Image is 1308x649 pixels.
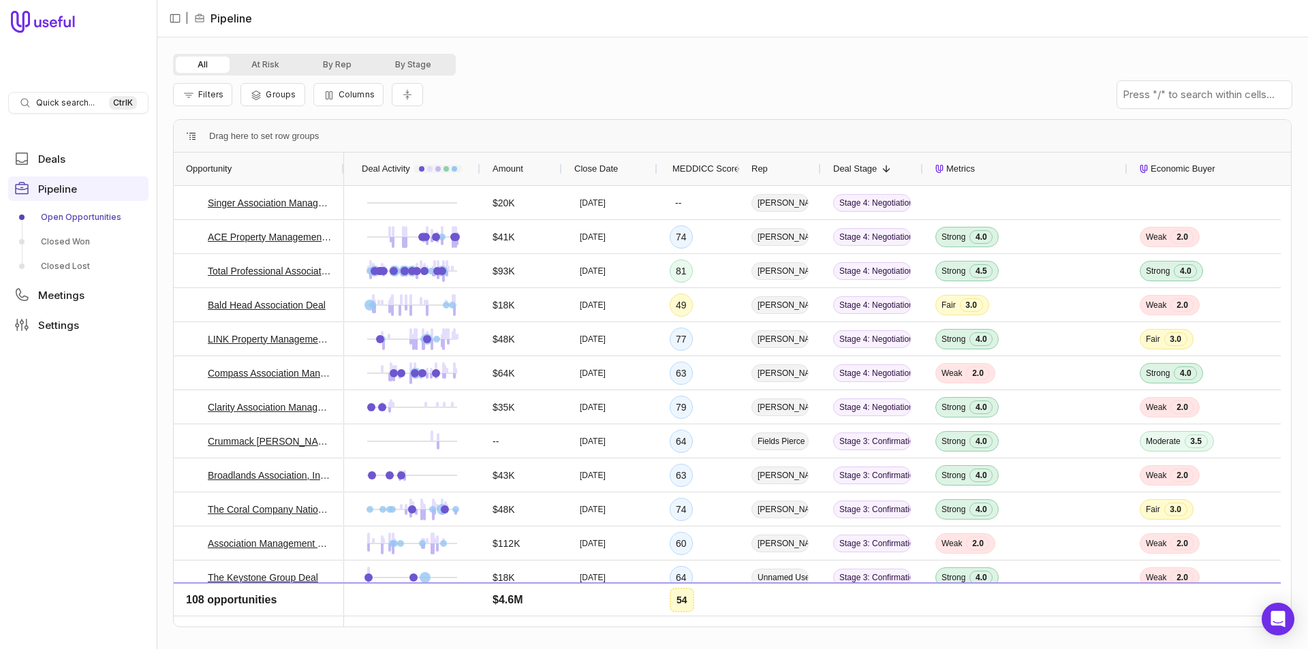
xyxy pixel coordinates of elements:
div: Row Groups [209,128,319,144]
div: 64 [670,430,693,453]
a: Compass Association Management Deal [208,365,332,381]
span: MEDDICC Score [672,161,739,177]
span: Deal Activity [362,161,410,177]
span: 2.0 [1170,605,1194,618]
span: Stage 4: Negotiation [833,262,911,280]
span: 4.0 [969,332,993,346]
span: [PERSON_NAME] [751,364,809,382]
span: Stage 4: Negotiation [833,296,911,314]
span: $18K [493,569,515,586]
span: [PERSON_NAME] [751,466,809,484]
div: 74 [670,498,693,521]
span: 2.0 [966,537,989,550]
span: Weak [941,538,962,549]
button: Collapse sidebar [165,8,185,29]
span: 4.0 [969,503,993,516]
div: 64 [670,566,693,589]
button: Columns [313,83,384,106]
span: $43K [493,467,515,484]
span: Strong [941,470,965,481]
span: 2.0 [966,366,989,380]
span: Columns [339,89,375,99]
span: 2.0 [1170,400,1194,414]
span: Stage 4: Negotiation [833,194,911,212]
span: 2.0 [1170,298,1194,312]
span: Weak [1146,606,1166,617]
span: [PERSON_NAME] [751,228,809,246]
span: | [185,10,189,27]
div: 63 [670,362,693,385]
button: At Risk [230,57,301,73]
span: Drag here to set row groups [209,128,319,144]
time: [DATE] [580,197,606,208]
time: [DATE] [580,572,606,583]
a: Association Management Group, Inc. Deal [208,535,332,552]
span: Economic Buyer [1151,161,1215,177]
span: 2.0 [1170,230,1194,244]
span: Weak [1146,232,1166,242]
span: Quick search... [36,97,95,108]
time: [DATE] [580,368,606,379]
span: Strong [941,232,965,242]
span: Weak [1146,572,1166,583]
span: Strong [941,402,965,413]
span: $112K [493,535,520,552]
span: 3.0 [960,298,983,312]
div: Metrics [935,153,1115,185]
span: 3.0 [1164,503,1187,516]
span: 2.0 [1170,537,1194,550]
a: Pipeline [8,176,149,201]
time: [DATE] [580,470,606,481]
span: [PERSON_NAME] [751,330,809,348]
button: By Rep [301,57,373,73]
span: Weak [1146,538,1166,549]
span: Stage 3: Confirmation [833,466,911,484]
span: $20K [493,603,515,620]
span: 2.0 [1170,571,1194,584]
span: Strong [941,572,965,583]
time: [DATE] [580,334,606,345]
span: -- [493,433,499,449]
span: Weak [1146,470,1166,481]
span: 2.0 [966,605,989,618]
input: Press "/" to search within cells... [1117,81,1292,108]
span: 4.0 [1174,366,1197,380]
span: Stage 4: Negotiation [833,330,911,348]
div: 74 [670,225,693,249]
span: 4.0 [969,230,993,244]
span: Weak [941,368,962,379]
span: Stage 4: Negotiation [833,364,911,382]
span: $18K [493,297,515,313]
a: ACE Property Management, Inc. - New Deal [208,229,332,245]
span: Stage 4: Negotiation [833,398,911,416]
time: [DATE] [580,606,606,617]
time: [DATE] [580,538,606,549]
span: Fair [941,300,956,311]
span: Close Date [574,161,618,177]
time: [DATE] [580,436,606,447]
span: Settings [38,320,79,330]
button: By Stage [373,57,453,73]
span: Opportunity [186,161,232,177]
li: Pipeline [194,10,252,27]
time: [DATE] [580,402,606,413]
span: [PERSON_NAME] [751,296,809,314]
a: Deals [8,146,149,171]
button: Collapse all rows [392,83,423,107]
div: Open Intercom Messenger [1262,603,1294,635]
span: Strong [1146,368,1170,379]
a: Crummack [PERSON_NAME] Deal [208,433,332,449]
a: Bald Head Association Deal [208,297,326,313]
span: Strong [941,266,965,276]
a: The Coral Company Nationals [208,501,332,518]
span: Unnamed User [751,569,809,586]
span: [PERSON_NAME] [751,398,809,416]
span: $20K [493,195,515,211]
span: 3.5 [1185,434,1208,448]
span: 4.5 [969,264,993,278]
span: [PERSON_NAME] [751,603,809,620]
span: Strong [941,334,965,345]
span: Stage 3: Confirmation [833,535,911,552]
span: Rep [751,161,768,177]
div: -- [670,192,687,214]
